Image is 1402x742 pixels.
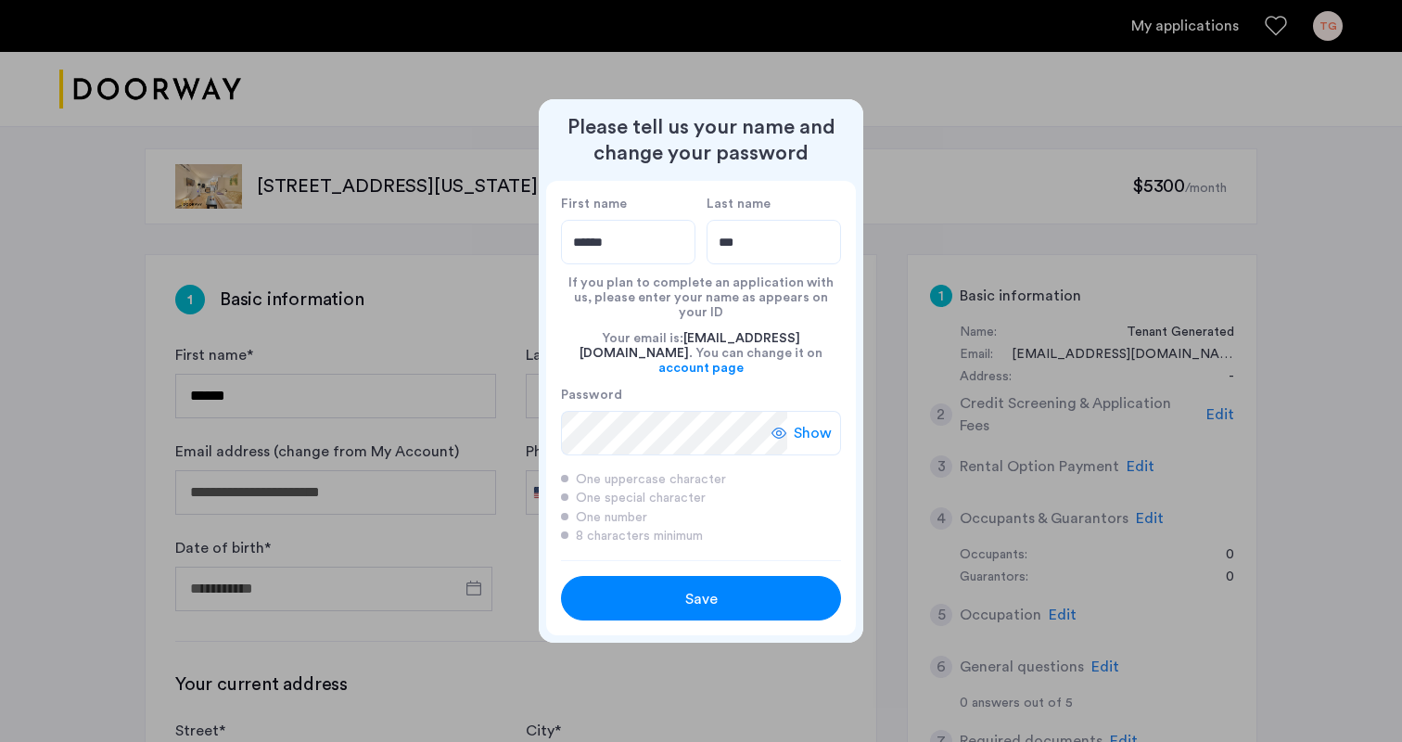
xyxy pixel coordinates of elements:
[561,489,841,507] div: One special character
[561,508,841,527] div: One number
[685,588,718,610] span: Save
[794,422,832,444] span: Show
[546,114,856,166] h2: Please tell us your name and change your password
[707,196,841,212] label: Last name
[561,264,841,320] div: If you plan to complete an application with us, please enter your name as appears on your ID
[561,576,841,620] button: button
[561,320,841,387] div: Your email is: . You can change it on
[580,332,800,360] span: [EMAIL_ADDRESS][DOMAIN_NAME]
[561,470,841,489] div: One uppercase character
[658,361,744,376] a: account page
[561,196,695,212] label: First name
[561,387,787,403] label: Password
[561,527,841,545] div: 8 characters minimum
